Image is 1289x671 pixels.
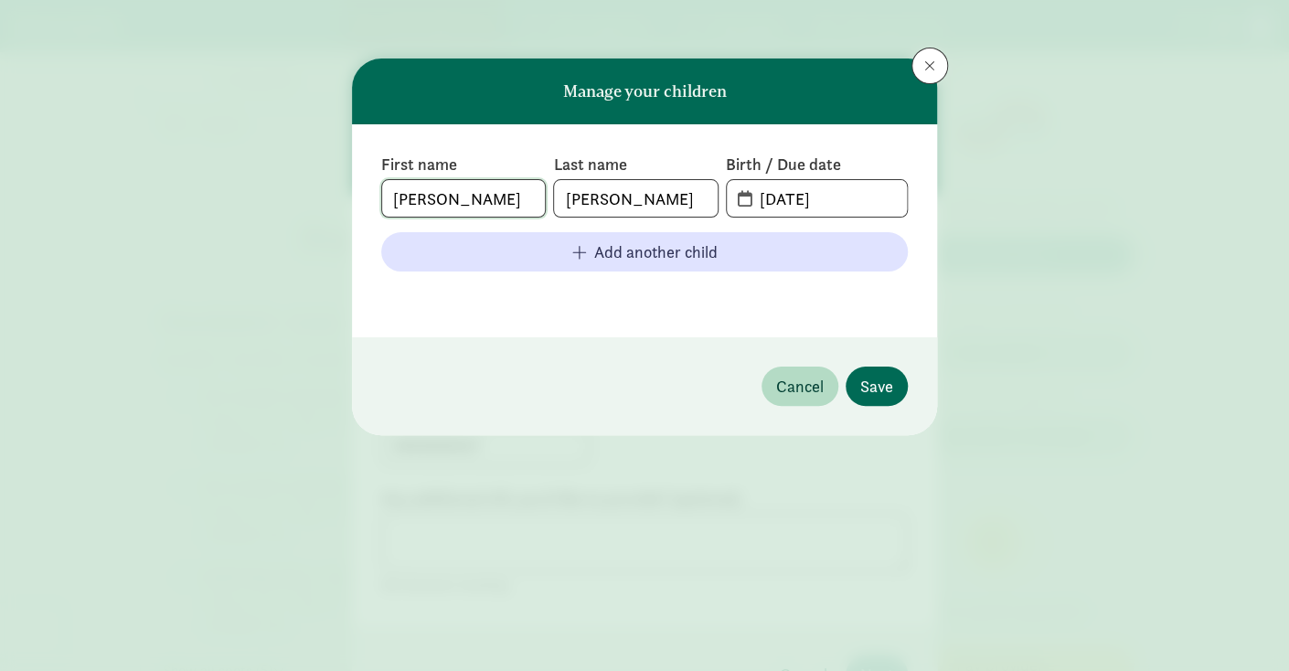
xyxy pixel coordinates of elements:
span: Save [860,374,893,399]
button: Cancel [762,367,838,406]
h6: Manage your children [563,82,727,101]
button: Save [846,367,908,406]
label: First name [381,154,546,176]
input: MM-DD-YYYY [749,180,907,217]
button: Add another child [381,232,908,272]
span: Cancel [776,374,824,399]
span: Add another child [594,240,718,264]
label: Last name [553,154,718,176]
label: Birth / Due date [726,154,908,176]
